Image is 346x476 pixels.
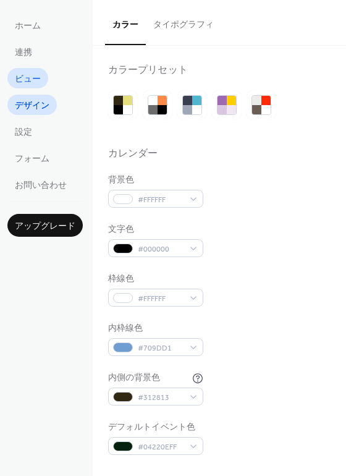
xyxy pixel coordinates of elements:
[15,220,75,233] span: アップグレード
[7,68,48,88] a: ビュー
[7,15,48,35] a: ホーム
[7,41,40,62] a: 連携
[7,214,83,237] button: アップグレード
[138,243,184,256] span: #000000
[7,148,57,168] a: フォーム
[15,126,32,139] span: 設定
[15,20,41,33] span: ホーム
[108,322,201,335] div: 内枠線色
[15,153,49,166] span: フォーム
[108,372,190,385] div: 内側の背景色
[15,100,49,113] span: デザイン
[108,421,201,434] div: デフォルトイベント色
[108,148,158,161] div: カレンダー
[138,391,184,404] span: #312813
[108,223,201,236] div: 文字色
[7,95,57,115] a: デザイン
[15,179,67,192] span: お問い合わせ
[138,342,184,355] span: #709DD1
[108,174,201,187] div: 背景色
[138,193,184,206] span: #FFFFFF
[108,64,188,77] div: カラープリセット
[108,273,201,286] div: 枠線色
[7,121,40,142] a: 設定
[7,174,74,195] a: お問い合わせ
[15,73,41,86] span: ビュー
[15,46,32,59] span: 連携
[138,292,184,305] span: #FFFFFF
[138,441,184,454] span: #04220EFF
